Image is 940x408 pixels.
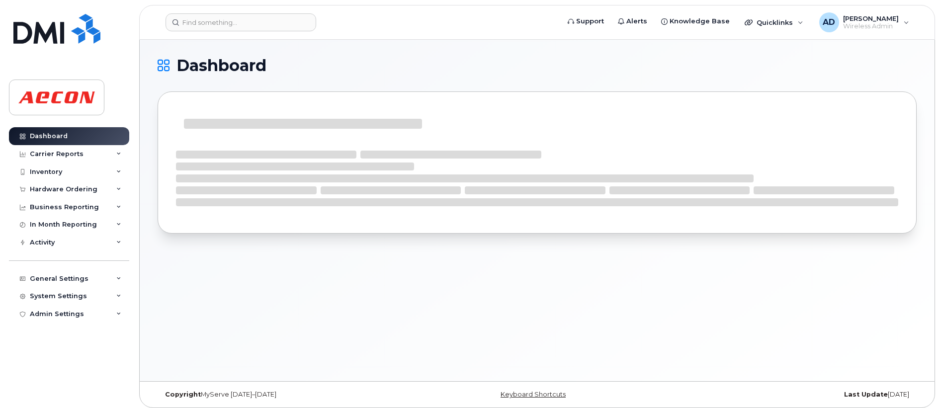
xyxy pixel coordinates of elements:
[165,391,201,398] strong: Copyright
[176,58,266,73] span: Dashboard
[844,391,888,398] strong: Last Update
[501,391,566,398] a: Keyboard Shortcuts
[158,391,411,399] div: MyServe [DATE]–[DATE]
[664,391,917,399] div: [DATE]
